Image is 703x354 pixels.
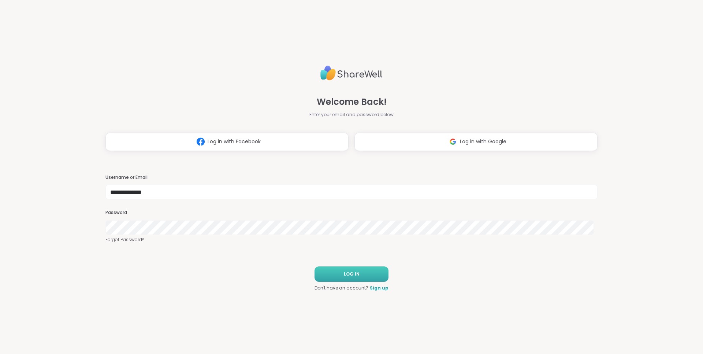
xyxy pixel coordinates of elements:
[105,133,349,151] button: Log in with Facebook
[315,266,388,282] button: LOG IN
[317,95,387,108] span: Welcome Back!
[446,135,460,148] img: ShareWell Logomark
[344,271,360,277] span: LOG IN
[370,285,388,291] a: Sign up
[105,210,598,216] h3: Password
[105,236,598,243] a: Forgot Password?
[460,138,506,145] span: Log in with Google
[354,133,598,151] button: Log in with Google
[315,285,368,291] span: Don't have an account?
[105,174,598,181] h3: Username or Email
[208,138,261,145] span: Log in with Facebook
[194,135,208,148] img: ShareWell Logomark
[309,111,394,118] span: Enter your email and password below
[320,63,383,84] img: ShareWell Logo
